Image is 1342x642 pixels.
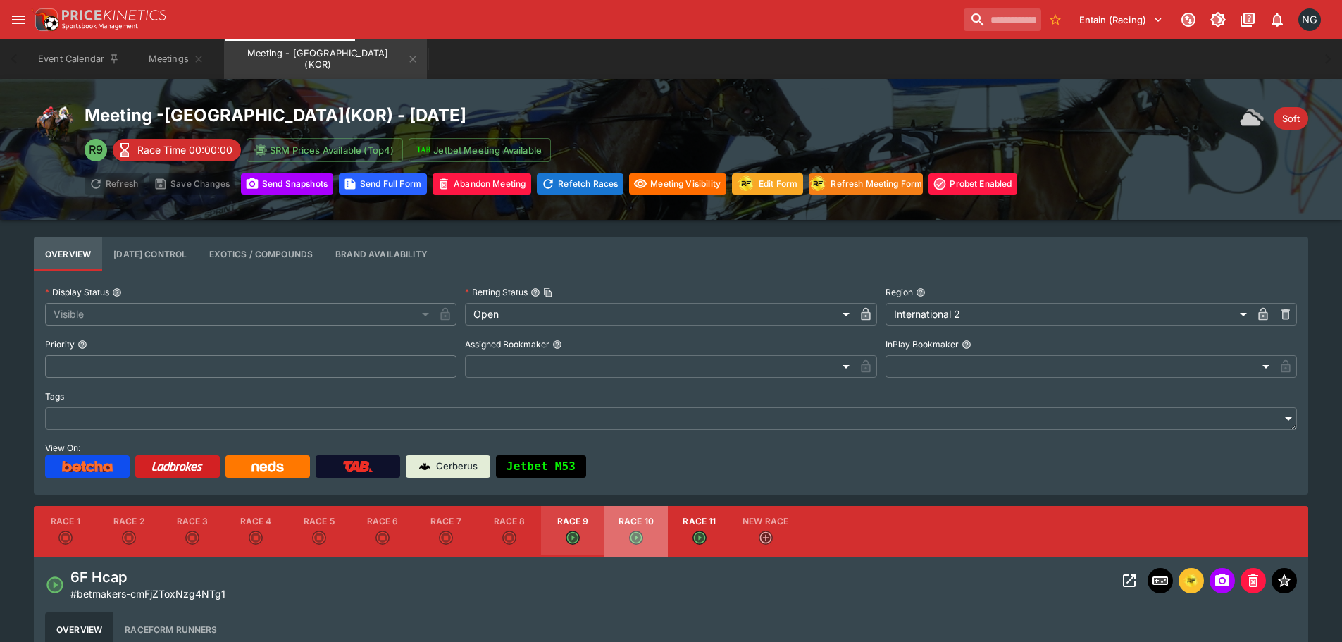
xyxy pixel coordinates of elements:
div: racingform [1183,572,1200,589]
svg: Open [566,531,580,545]
button: Assigned Bookmaker [552,340,562,350]
button: Copy To Clipboard [543,288,553,297]
button: Update RacingForm for all races in this meeting [732,173,803,195]
button: Race 1 [34,506,97,557]
button: Set all events in meeting to specified visibility [629,173,726,195]
div: Nick Goss [1298,8,1321,31]
input: search [964,8,1041,31]
button: Race 10 [604,506,668,557]
button: Meeting - Seoul (KOR) [224,39,427,79]
img: Cerberus [419,461,430,472]
button: SRM Prices Available (Top4) [247,138,403,162]
button: Race 6 [351,506,414,557]
svg: Closed [58,531,73,545]
button: Send Full Form [339,173,427,195]
h2: Meeting - [GEOGRAPHIC_DATA] ( KOR ) - [DATE] [85,104,1017,126]
img: PriceKinetics [62,10,166,20]
div: Track Condition: Soft [1274,107,1308,130]
button: No Bookmarks [1044,8,1067,31]
p: Display Status [45,286,109,298]
button: Race 11 [668,506,731,557]
p: Tags [45,390,64,402]
img: horse_racing.png [34,104,73,144]
svg: Open [692,531,707,545]
div: Weather: OCAST [1240,104,1268,132]
img: Neds [251,461,283,472]
svg: Closed [185,531,199,545]
button: View and edit meeting dividends and compounds. [198,237,324,271]
p: InPlay Bookmaker [886,338,959,350]
button: Display Status [112,288,122,297]
img: PriceKinetics Logo [31,6,59,34]
button: Select Tenant [1071,8,1172,31]
img: Sportsbook Management [62,23,138,30]
span: View On: [45,443,80,453]
img: Ladbrokes [151,461,203,472]
button: Nick Goss [1294,4,1325,35]
img: Betcha [62,461,113,472]
svg: Open [629,531,643,545]
button: Jetbet Meeting Available [409,138,551,162]
button: Configure brand availability for the meeting [324,237,439,271]
button: Toggle light/dark mode [1205,7,1231,32]
div: Open [465,303,854,326]
button: InPlay Bookmaker [962,340,971,350]
button: Race 5 [287,506,351,557]
button: Race 3 [161,506,224,557]
button: racingform [1179,568,1204,593]
button: Race 2 [97,506,161,557]
div: racingform [736,174,756,194]
svg: Open [45,575,65,595]
button: Inplay [1148,568,1173,593]
button: Event Calendar [30,39,128,79]
button: Race 7 [414,506,478,557]
button: New Race [731,506,800,557]
button: Documentation [1235,7,1260,32]
img: overcast.png [1240,104,1268,132]
button: Refetching all race data will discard any changes you have made and reload the latest race data f... [537,173,623,195]
span: Send Snapshot [1210,568,1235,593]
button: Mark all events in meeting as closed and abandoned. [433,173,531,195]
p: Cerberus [436,459,478,474]
img: racingform.png [808,175,828,192]
span: Soft [1274,112,1308,126]
svg: Closed [502,531,516,545]
button: Open Event [1117,568,1142,593]
button: Betting StatusCopy To Clipboard [530,288,540,297]
a: Cerberus [406,455,490,478]
svg: Closed [312,531,326,545]
button: Meetings [131,39,221,79]
p: Region [886,286,913,298]
button: Notifications [1265,7,1290,32]
div: racingform [808,174,828,194]
h4: 6F Hcap [70,568,225,586]
img: TabNZ [343,461,373,472]
svg: Closed [249,531,263,545]
button: Connected to PK [1176,7,1201,32]
button: open drawer [6,7,31,32]
p: Betting Status [465,286,528,298]
svg: Closed [122,531,136,545]
button: Configure each race specific details at once [102,237,198,271]
button: Toggle ProBet for every event in this meeting [928,173,1017,195]
button: Race 9 [541,506,604,557]
img: racingform.png [736,175,756,192]
button: Jetbet M53 [496,455,586,478]
button: Race 4 [224,506,287,557]
button: Race 8 [478,506,541,557]
p: Copy To Clipboard [70,586,225,601]
p: Priority [45,338,75,350]
svg: Closed [375,531,390,545]
p: Race Time 00:00:00 [137,142,232,157]
button: Send Snapshots [241,173,333,195]
button: Priority [77,340,87,350]
span: Mark an event as closed and abandoned. [1241,573,1266,587]
button: Set Featured Event [1272,568,1297,593]
div: Visible [45,303,434,326]
button: Refresh Meeting Form [809,173,923,195]
button: Base meeting details [34,237,102,271]
img: racingform.png [1183,573,1200,588]
div: International 2 [886,303,1252,326]
p: Assigned Bookmaker [465,338,549,350]
img: jetbet-logo.svg [416,143,430,157]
